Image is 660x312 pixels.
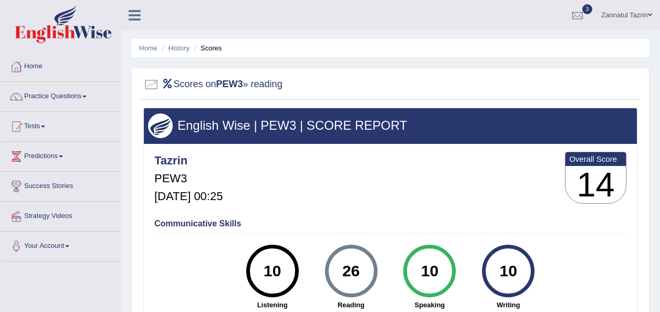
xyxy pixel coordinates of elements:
a: History [169,44,190,52]
span: 3 [582,4,593,14]
strong: Reading [317,300,385,310]
b: PEW3 [216,79,243,89]
h3: English Wise | PEW3 | SCORE REPORT [148,119,633,132]
h3: 14 [565,166,626,204]
h2: Scores on » reading [143,77,282,92]
div: 26 [332,249,370,293]
li: Scores [192,43,222,53]
h5: [DATE] 00:25 [154,190,223,203]
a: Home [139,44,158,52]
a: Tests [1,112,120,138]
h4: Communicative Skills [154,219,626,228]
strong: Speaking [395,300,464,310]
div: 10 [411,249,449,293]
strong: Listening [238,300,307,310]
a: Your Account [1,232,120,258]
a: Success Stories [1,172,120,198]
a: Strategy Videos [1,202,120,228]
div: 10 [489,249,528,293]
h4: Tazrin [154,154,223,167]
a: Practice Questions [1,82,120,108]
a: Home [1,52,120,78]
h5: PEW3 [154,172,223,185]
b: Overall Score [569,154,622,163]
div: 10 [253,249,291,293]
a: Predictions [1,142,120,168]
strong: Writing [474,300,542,310]
img: wings.png [148,113,173,138]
